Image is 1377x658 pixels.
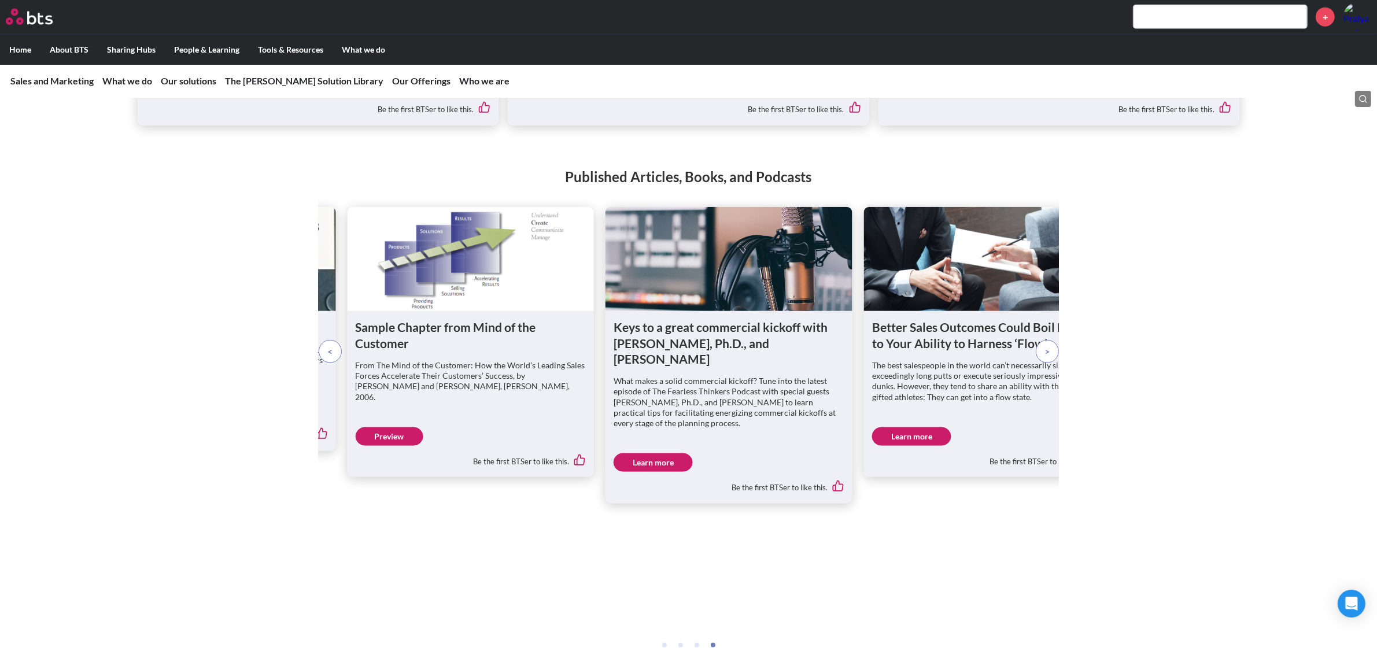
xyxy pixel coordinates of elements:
h1: Mind of the Customer [97,319,328,335]
a: Profile [1343,3,1371,31]
div: Be the first BTSer to like this. [355,446,586,469]
a: Our solutions [161,75,216,86]
label: Tools & Resources [249,35,333,65]
a: Our Offerings [392,75,451,86]
a: Learn more [872,427,951,446]
a: Preview [355,427,423,446]
a: Learn more [614,453,693,472]
p: What makes a solid commercial kickoff? Tune into the latest episode of The Fearless Thinkers Podc... [614,376,844,428]
a: What we do [102,75,152,86]
a: + [1316,8,1335,27]
div: Be the first BTSer to like this. [614,472,844,495]
h1: Better Sales Outcomes Could Boil Down to Your Ability to Harness ‘Flow’ [872,319,1103,351]
div: Open Intercom Messenger [1338,590,1365,618]
label: People & Learning [165,35,249,65]
p: From The Mind of the Customer: How the World’s Leading Sales Forces Accelerate Their Customers’ S... [355,360,586,402]
a: The [PERSON_NAME] Solution Library [225,75,383,86]
div: Be the first BTSer to like this. [97,419,328,442]
a: Go home [6,9,74,25]
a: Who we are [459,75,510,86]
h1: Sample Chapter from Mind of the Customer [355,319,586,351]
div: Be the first BTSer to like this. [887,93,1231,117]
h1: Keys to a great commercial kickoff with [PERSON_NAME], Ph.D., and [PERSON_NAME] [614,319,844,367]
p: The best salespeople in the world can’t necessarily sink exceedingly long putts or execute seriou... [872,360,1103,402]
div: Be the first BTSer to like this. [146,93,490,117]
label: What we do [333,35,394,65]
label: Sharing Hubs [98,35,165,65]
img: Praiya Thawornwattanaphol [1343,3,1371,31]
a: Sales and Marketing [10,75,94,86]
div: Be the first BTSer to like this. [872,446,1103,469]
div: Be the first BTSer to like this. [516,93,861,117]
img: BTS Logo [6,9,53,25]
label: About BTS [40,35,98,65]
